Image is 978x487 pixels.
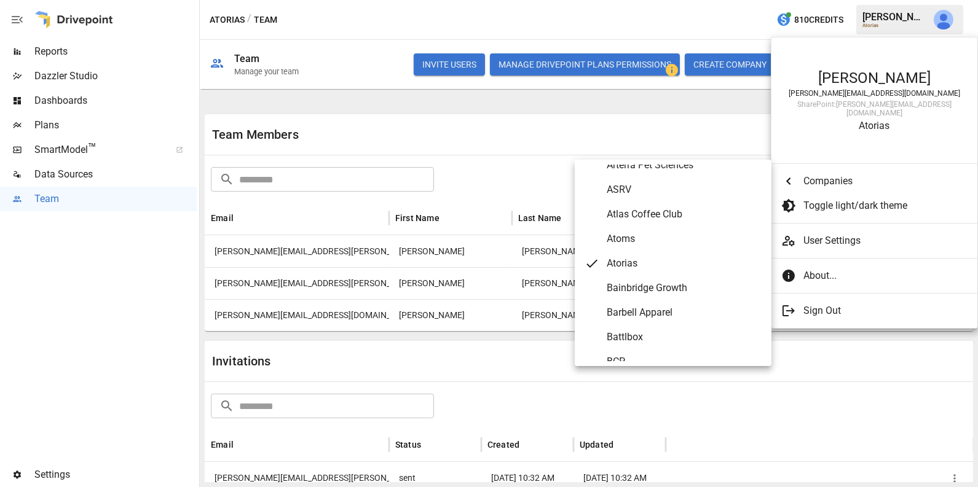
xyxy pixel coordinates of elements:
[803,233,968,248] span: User Settings
[607,281,762,295] span: Bainbridge Growth
[607,330,762,345] span: Battlbox
[607,182,762,197] span: ASRV
[607,158,762,173] span: Arterra Pet Sciences
[607,232,762,246] span: Atoms
[784,120,965,131] div: Atorias
[803,268,958,283] span: About...
[803,198,958,213] span: Toggle light/dark theme
[784,89,965,98] div: [PERSON_NAME][EMAIL_ADDRESS][DOMAIN_NAME]
[803,174,958,189] span: Companies
[803,303,958,318] span: Sign Out
[784,69,965,87] div: [PERSON_NAME]
[607,305,762,320] span: Barbell Apparel
[607,256,762,271] span: Atorias
[607,354,762,369] span: BCP
[607,207,762,222] span: Atlas Coffee Club
[784,100,965,117] div: SharePoint: [PERSON_NAME][EMAIL_ADDRESS][DOMAIN_NAME]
